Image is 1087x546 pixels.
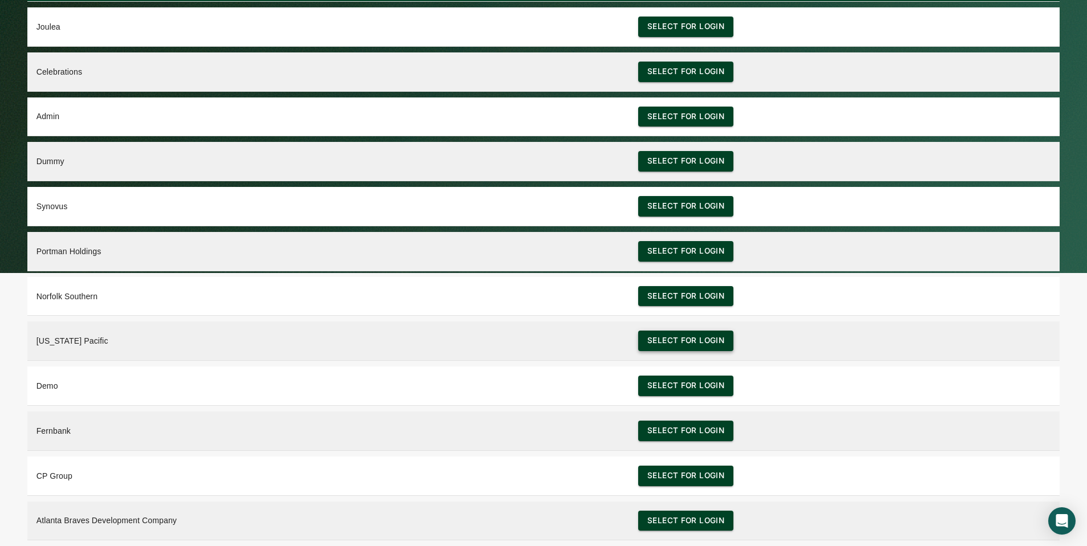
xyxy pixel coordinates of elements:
button: Select for login [638,17,733,37]
button: Select for login [638,196,733,217]
td: Joulea [27,7,629,47]
button: Select for login [638,286,733,307]
td: [US_STATE] Pacific [27,321,629,361]
button: Select for login [638,107,733,127]
td: Dummy [27,142,629,181]
button: Select for login [638,62,733,82]
td: Norfolk Southern [27,277,629,316]
button: Select for login [638,466,733,486]
td: Demo [27,366,629,406]
button: Select for login [638,241,733,262]
td: Fernbank [27,411,629,451]
td: Celebrations [27,52,629,92]
td: Synovus [27,187,629,226]
td: Portman Holdings [27,232,629,271]
td: Admin [27,97,629,137]
button: Select for login [638,151,733,172]
div: Open Intercom Messenger [1048,507,1076,535]
td: CP Group [27,457,629,496]
button: Select for login [638,376,733,396]
td: Atlanta Braves Development Company [27,502,629,541]
button: Select for login [638,421,733,441]
button: Select for login [638,331,733,351]
button: Select for login [638,511,733,531]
